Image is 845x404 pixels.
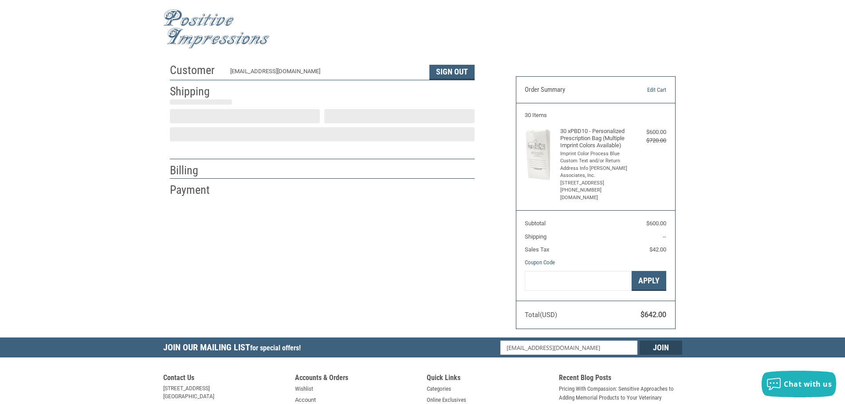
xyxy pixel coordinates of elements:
[649,246,666,253] span: $42.00
[525,233,546,240] span: Shipping
[525,271,632,291] input: Gift Certificate or Coupon Code
[500,341,637,355] input: Email
[525,86,621,94] h3: Order Summary
[525,220,546,227] span: Subtotal
[170,163,222,178] h2: Billing
[560,150,629,158] li: Imprint Color Process Blue
[646,220,666,227] span: $600.00
[170,183,222,197] h2: Payment
[560,128,629,149] h4: 30 x PBD10 - Personalized Prescription Bag (Multiple Imprint Colors Available)
[762,371,836,397] button: Chat with us
[640,341,682,355] input: Join
[163,9,270,49] img: Positive Impressions
[250,344,301,352] span: for special offers!
[525,246,549,253] span: Sales Tax
[559,373,682,384] h5: Recent Blog Posts
[621,86,666,94] a: Edit Cart
[230,67,421,80] div: [EMAIL_ADDRESS][DOMAIN_NAME]
[163,373,287,384] h5: Contact Us
[429,65,475,80] button: Sign Out
[163,337,305,360] h5: Join Our Mailing List
[663,233,666,240] span: --
[784,379,832,389] span: Chat with us
[560,157,629,201] li: Custom Text and/or Return Address Info [PERSON_NAME] Associates, Inc. [STREET_ADDRESS] [PHONE_NUM...
[632,271,666,291] button: Apply
[641,310,666,319] span: $642.00
[631,128,666,137] div: $600.00
[525,259,555,266] a: Coupon Code
[295,384,313,393] a: Wishlist
[170,84,222,99] h2: Shipping
[631,136,666,145] div: $720.00
[427,373,550,384] h5: Quick Links
[427,384,451,393] a: Categories
[525,112,666,119] h3: 30 Items
[525,311,557,319] span: Total (USD)
[170,63,222,78] h2: Customer
[295,373,418,384] h5: Accounts & Orders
